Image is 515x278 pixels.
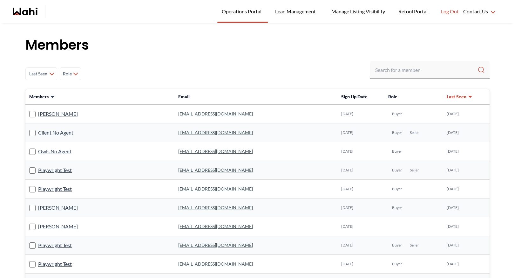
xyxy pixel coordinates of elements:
[38,110,78,118] a: [PERSON_NAME]
[29,94,49,100] span: Members
[337,255,384,274] td: [DATE]
[13,8,37,15] a: Wahi homepage
[337,105,384,123] td: [DATE]
[410,243,419,248] span: Seller
[28,68,48,80] span: Last Seen
[443,142,490,161] td: [DATE]
[25,36,490,55] h1: Members
[443,236,490,255] td: [DATE]
[443,161,490,180] td: [DATE]
[178,261,253,267] a: [EMAIL_ADDRESS][DOMAIN_NAME]
[178,186,253,191] a: [EMAIL_ADDRESS][DOMAIN_NAME]
[178,224,253,229] a: [EMAIL_ADDRESS][DOMAIN_NAME]
[178,167,253,173] a: [EMAIL_ADDRESS][DOMAIN_NAME]
[443,255,490,274] td: [DATE]
[275,7,318,16] span: Lead Management
[337,236,384,255] td: [DATE]
[178,111,253,116] a: [EMAIL_ADDRESS][DOMAIN_NAME]
[337,217,384,236] td: [DATE]
[337,142,384,161] td: [DATE]
[178,149,253,154] a: [EMAIL_ADDRESS][DOMAIN_NAME]
[410,130,419,135] span: Seller
[337,161,384,180] td: [DATE]
[392,130,402,135] span: Buyer
[410,168,419,173] span: Seller
[392,168,402,173] span: Buyer
[178,130,253,135] a: [EMAIL_ADDRESS][DOMAIN_NAME]
[443,105,490,123] td: [DATE]
[337,180,384,198] td: [DATE]
[38,185,72,193] a: Playwright Test
[443,198,490,217] td: [DATE]
[447,94,473,100] button: Last Seen
[178,242,253,248] a: [EMAIL_ADDRESS][DOMAIN_NAME]
[38,147,71,156] a: Owls No Agent
[392,149,402,154] span: Buyer
[329,7,387,16] span: Manage Listing Visibility
[38,129,73,137] a: Client No Agent
[38,260,72,268] a: Playwright Test
[178,205,253,210] a: [EMAIL_ADDRESS][DOMAIN_NAME]
[38,222,78,231] a: [PERSON_NAME]
[443,217,490,236] td: [DATE]
[38,241,72,249] a: Playwright Test
[337,198,384,217] td: [DATE]
[337,123,384,142] td: [DATE]
[443,123,490,142] td: [DATE]
[38,166,72,174] a: Playwright Test
[375,64,478,76] input: Search input
[392,261,402,267] span: Buyer
[392,186,402,191] span: Buyer
[63,68,72,80] span: Role
[388,94,397,99] span: Role
[392,205,402,210] span: Buyer
[398,7,430,16] span: Retool Portal
[447,94,466,100] span: Last Seen
[392,111,402,116] span: Buyer
[441,7,459,16] span: Log Out
[178,94,190,99] span: Email
[443,180,490,198] td: [DATE]
[29,94,55,100] button: Members
[38,204,78,212] a: [PERSON_NAME]
[392,243,402,248] span: Buyer
[222,7,264,16] span: Operations Portal
[341,94,368,99] span: Sign Up Date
